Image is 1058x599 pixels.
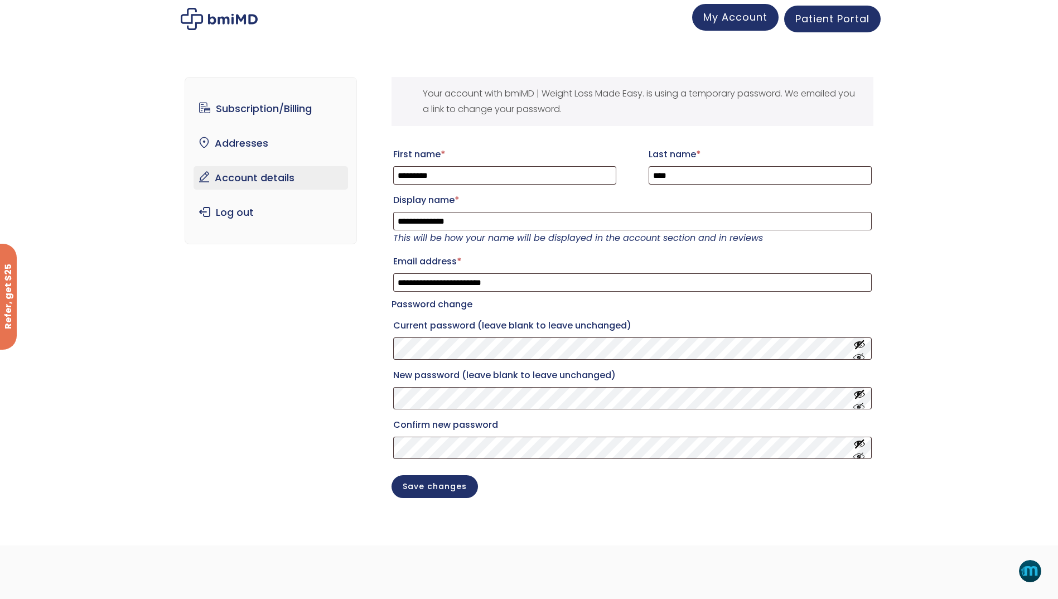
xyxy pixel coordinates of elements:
legend: Password change [392,297,472,312]
button: Show password [853,438,866,458]
label: Email address [393,253,872,270]
label: New password (leave blank to leave unchanged) [393,366,872,384]
button: Show password [853,388,866,409]
a: Subscription/Billing [194,97,348,120]
label: Display name [393,191,872,209]
a: My Account [692,4,779,31]
label: Confirm new password [393,416,872,434]
button: Show password [853,339,866,359]
img: My account [181,8,258,30]
label: First name [393,146,616,163]
label: Last name [649,146,872,163]
label: Current password (leave blank to leave unchanged) [393,317,872,335]
nav: Account pages [185,77,357,244]
em: This will be how your name will be displayed in the account section and in reviews [393,231,763,244]
span: Patient Portal [795,12,869,26]
a: Account details [194,166,348,190]
button: Save changes [392,475,478,498]
a: Log out [194,201,348,224]
div: Your account with bmiMD | Weight Loss Made Easy. is using a temporary password. We emailed you a ... [392,77,873,126]
span: My Account [703,10,767,24]
a: Addresses [194,132,348,155]
a: Patient Portal [784,6,881,32]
